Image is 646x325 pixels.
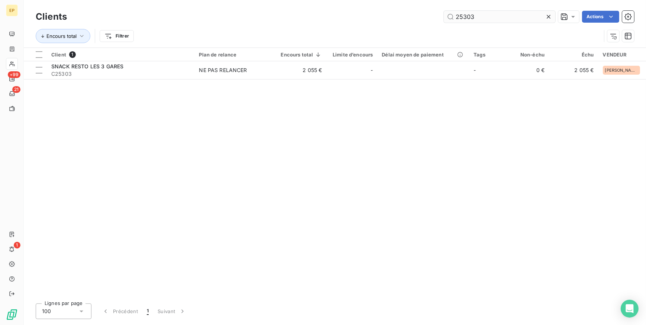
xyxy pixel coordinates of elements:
button: 1 [142,303,153,319]
span: 1 [69,51,76,58]
input: Rechercher [444,11,555,23]
button: Précédent [97,303,142,319]
div: Tags [474,52,495,58]
span: SNACK RESTO LES 3 GARES [51,63,123,69]
a: +99 [6,73,17,85]
div: Encours total [279,52,322,58]
div: Limite d’encours [331,52,373,58]
button: Filtrer [100,30,134,42]
td: 2 055 € [549,61,598,79]
span: +99 [8,71,20,78]
span: C25303 [51,70,190,78]
div: EP [6,4,18,16]
div: Plan de relance [199,52,270,58]
a: 21 [6,88,17,100]
td: 0 € [500,61,549,79]
span: Client [51,52,66,58]
td: 2 055 € [275,61,327,79]
div: VENDEUR [603,52,642,58]
div: Délai moyen de paiement [382,52,465,58]
h3: Clients [36,10,67,23]
div: Non-échu [504,52,545,58]
div: Open Intercom Messenger [621,300,639,318]
button: Suivant [153,303,191,319]
button: Actions [582,11,619,23]
span: Encours total [46,33,77,39]
span: 1 [147,308,149,315]
span: - [474,67,476,73]
span: [PERSON_NAME] [605,68,638,72]
div: NE PAS RELANCER [199,66,247,74]
button: Encours total [36,29,90,43]
img: Logo LeanPay [6,309,18,321]
span: 21 [12,86,20,93]
span: - [371,66,373,74]
span: 1 [14,242,20,248]
div: Échu [553,52,594,58]
span: 100 [42,308,51,315]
